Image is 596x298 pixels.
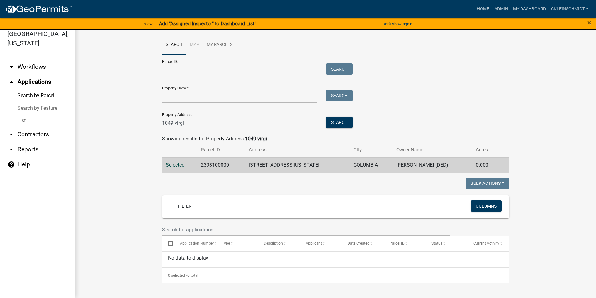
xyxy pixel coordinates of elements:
datatable-header-cell: Date Created [342,236,384,251]
td: COLUMBIA [350,157,393,173]
a: + Filter [170,200,196,212]
button: Search [326,63,353,75]
i: arrow_drop_down [8,131,15,138]
span: Description [264,241,283,245]
input: Search for applications [162,223,450,236]
a: Search [162,35,186,55]
th: Owner Name [393,143,472,157]
a: View [141,19,155,29]
td: 2398100000 [197,157,245,173]
i: arrow_drop_down [8,63,15,71]
datatable-header-cell: Parcel ID [384,236,425,251]
datatable-header-cell: Application Number [174,236,216,251]
span: Current Activity [473,241,499,245]
i: arrow_drop_down [8,146,15,153]
button: Close [587,19,591,26]
td: [PERSON_NAME] (DED) [393,157,472,173]
span: Date Created [348,241,369,245]
td: [STREET_ADDRESS][US_STATE] [245,157,350,173]
button: Search [326,90,353,101]
span: Status [431,241,442,245]
button: Bulk Actions [466,178,509,189]
span: Applicant [306,241,322,245]
span: × [587,18,591,27]
th: City [350,143,393,157]
strong: 1049 virgi [245,136,267,142]
span: Application Number [180,241,214,245]
th: Acres [472,143,499,157]
a: ckleinschmidt [548,3,591,15]
a: Admin [492,3,511,15]
button: Search [326,117,353,128]
span: 0 selected / [168,273,187,278]
datatable-header-cell: Type [216,236,258,251]
span: Type [222,241,230,245]
th: Parcel ID [197,143,245,157]
span: Parcel ID [390,241,405,245]
button: Columns [471,200,502,212]
datatable-header-cell: Applicant [300,236,342,251]
th: Address [245,143,350,157]
a: Selected [166,162,185,168]
i: arrow_drop_up [8,78,15,86]
td: 0.000 [472,157,499,173]
div: No data to display [162,252,509,267]
strong: Add "Assigned Inspector" to Dashboard List! [159,21,256,27]
button: Don't show again [380,19,415,29]
i: help [8,161,15,168]
datatable-header-cell: Description [258,236,300,251]
datatable-header-cell: Select [162,236,174,251]
a: My Dashboard [511,3,548,15]
datatable-header-cell: Current Activity [467,236,509,251]
datatable-header-cell: Status [425,236,467,251]
div: Showing results for Property Address: [162,135,509,143]
div: 0 total [162,268,509,283]
a: My Parcels [203,35,236,55]
a: Home [474,3,492,15]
